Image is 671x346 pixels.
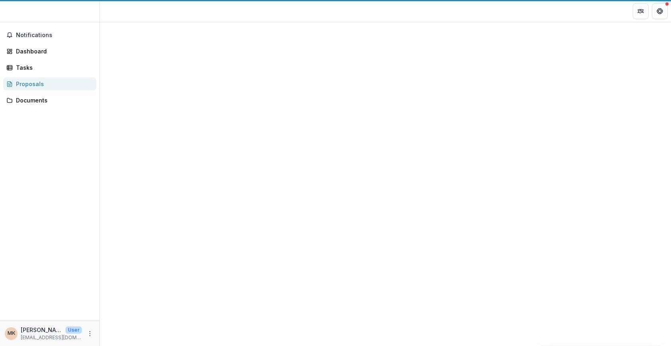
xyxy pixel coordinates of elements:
[3,61,96,74] a: Tasks
[85,329,95,338] button: More
[66,326,82,334] p: User
[3,45,96,58] a: Dashboard
[652,3,668,19] button: Get Help
[16,32,93,39] span: Notifications
[3,77,96,90] a: Proposals
[3,29,96,41] button: Notifications
[16,96,90,104] div: Documents
[3,94,96,107] a: Documents
[8,331,15,336] div: Maya Kuppermann
[633,3,649,19] button: Partners
[16,63,90,72] div: Tasks
[16,80,90,88] div: Proposals
[16,47,90,55] div: Dashboard
[21,326,62,334] p: [PERSON_NAME]
[21,334,82,341] p: [EMAIL_ADDRESS][DOMAIN_NAME]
